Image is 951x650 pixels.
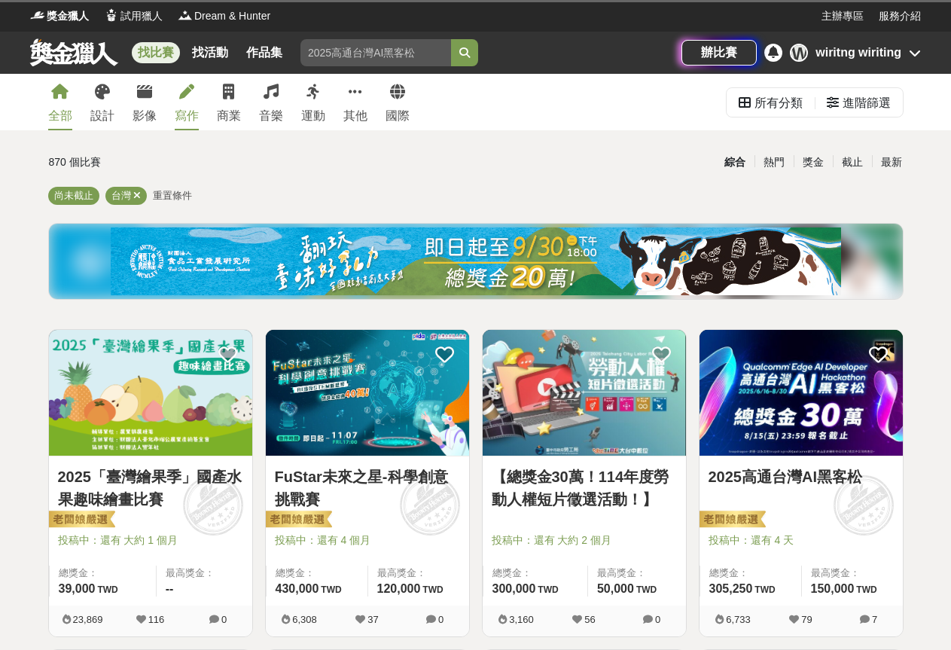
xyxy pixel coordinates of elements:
div: 全部 [48,107,72,125]
img: Logo [104,8,119,23]
div: 進階篩選 [843,88,891,118]
span: TWD [321,584,341,595]
img: Logo [30,8,45,23]
a: 其他 [343,74,367,130]
a: 影像 [133,74,157,130]
span: 39,000 [59,582,96,595]
a: 找比賽 [132,42,180,63]
span: 23,869 [73,614,103,625]
span: 總獎金： [709,566,792,581]
span: -- [166,582,174,595]
a: 作品集 [240,42,288,63]
span: 305,250 [709,582,753,595]
a: 音樂 [259,74,283,130]
span: 3,160 [509,614,534,625]
div: 最新 [872,149,911,175]
span: 79 [801,614,812,625]
span: 300,000 [492,582,536,595]
span: 37 [367,614,378,625]
a: Logo獎金獵人 [30,8,89,24]
span: TWD [422,584,443,595]
div: 獎金 [794,149,833,175]
img: 老闆娘嚴選 [46,510,115,531]
span: 116 [148,614,165,625]
div: 商業 [217,107,241,125]
span: 50,000 [597,582,634,595]
span: TWD [856,584,876,595]
a: 辦比賽 [681,40,757,66]
span: TWD [538,584,558,595]
div: W [790,44,808,62]
span: 投稿中：還有 大約 2 個月 [492,533,677,548]
div: 音樂 [259,107,283,125]
span: Dream & Hunter [194,8,270,24]
span: 投稿中：還有 4 天 [709,533,894,548]
div: 其他 [343,107,367,125]
div: 綜合 [715,149,754,175]
span: 0 [438,614,443,625]
img: bbde9c48-f993-4d71-8b4e-c9f335f69c12.jpg [111,227,841,295]
div: 截止 [833,149,872,175]
a: Logo試用獵人 [104,8,163,24]
img: Logo [178,8,193,23]
a: 全部 [48,74,72,130]
img: 老闆娘嚴選 [696,510,766,531]
div: 影像 [133,107,157,125]
a: 國際 [386,74,410,130]
div: 所有分類 [754,88,803,118]
div: 運動 [301,107,325,125]
span: 試用獵人 [120,8,163,24]
a: 2025「臺灣繪果季」國產水果趣味繪畫比賽 [58,465,243,511]
span: 0 [221,614,227,625]
img: Cover Image [483,330,686,456]
img: 老闆娘嚴選 [263,510,332,531]
span: TWD [97,584,117,595]
span: 7 [872,614,877,625]
a: 2025高通台灣AI黑客松 [709,465,894,488]
span: 總獎金： [492,566,578,581]
span: 430,000 [276,582,319,595]
div: 寫作 [175,107,199,125]
a: LogoDream & Hunter [178,8,270,24]
span: 最高獎金： [811,566,894,581]
a: 主辦專區 [821,8,864,24]
span: 台灣 [111,190,131,201]
div: wiritng wiriting [815,44,901,62]
span: 6,733 [726,614,751,625]
a: 【總獎金30萬！114年度勞動人權短片徵選活動！】 [492,465,677,511]
span: 150,000 [811,582,855,595]
a: 運動 [301,74,325,130]
a: 寫作 [175,74,199,130]
span: 最高獎金： [377,566,460,581]
span: 獎金獵人 [47,8,89,24]
span: 6,308 [292,614,317,625]
span: 尚未截止 [54,190,93,201]
span: 56 [584,614,595,625]
div: 設計 [90,107,114,125]
span: 總獎金： [59,566,147,581]
input: 2025高通台灣AI黑客松 [300,39,451,66]
img: Cover Image [700,330,903,456]
a: 設計 [90,74,114,130]
a: 商業 [217,74,241,130]
span: 120,000 [377,582,421,595]
a: Cover Image [49,330,252,456]
span: 0 [655,614,660,625]
span: 最高獎金： [597,566,677,581]
span: TWD [754,584,775,595]
a: 找活動 [186,42,234,63]
img: Cover Image [266,330,469,456]
span: 重置條件 [153,190,192,201]
span: 總獎金： [276,566,358,581]
span: 投稿中：還有 4 個月 [275,533,460,548]
div: 國際 [386,107,410,125]
span: TWD [636,584,657,595]
span: 最高獎金： [166,566,243,581]
a: 服務介紹 [879,8,921,24]
div: 870 個比賽 [49,149,333,175]
div: 熱門 [754,149,794,175]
